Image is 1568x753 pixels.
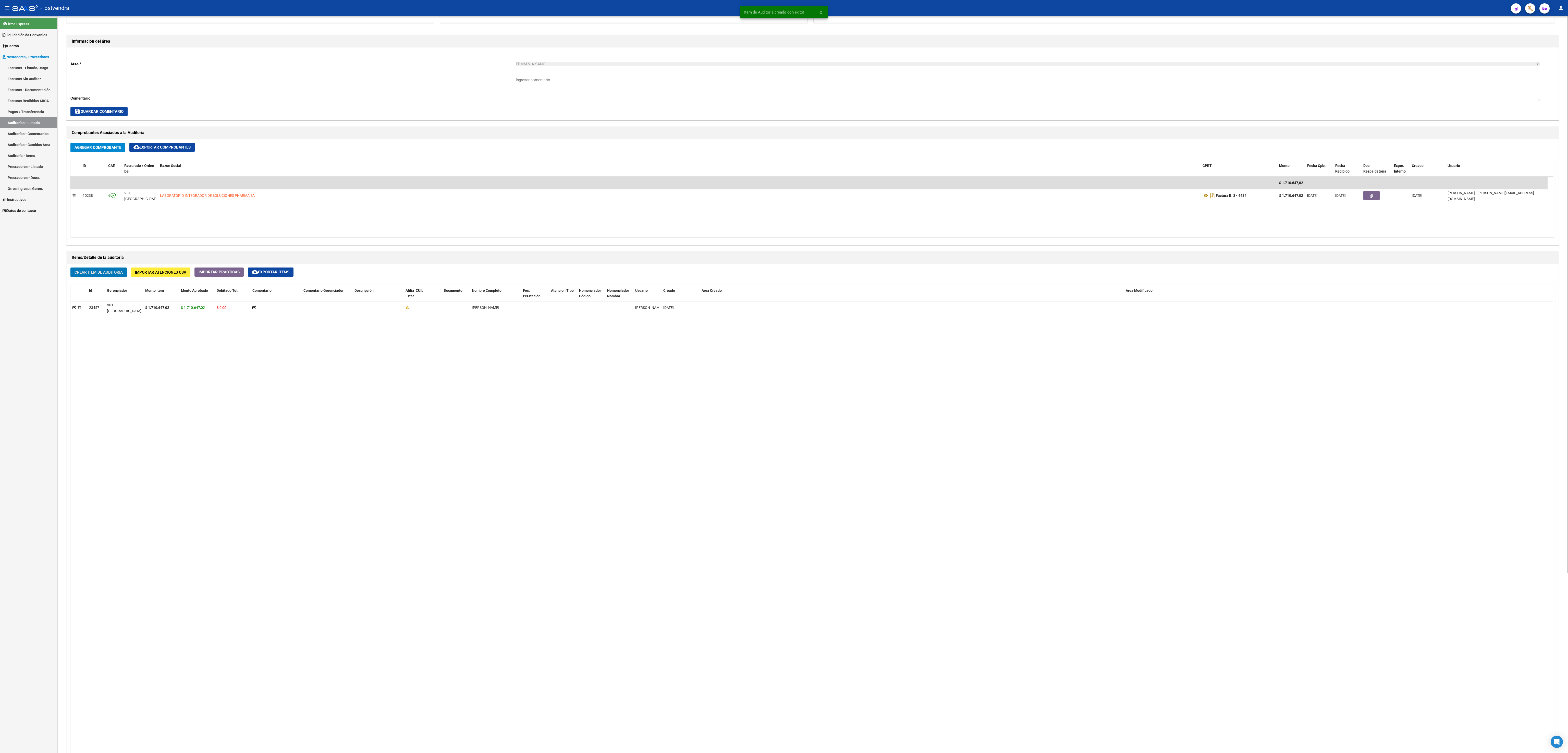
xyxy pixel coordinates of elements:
datatable-header-cell: Comentario [250,285,301,308]
span: Doc Respaldatoria [1363,164,1386,174]
mat-icon: save [75,108,81,114]
datatable-header-cell: Documento [442,285,470,308]
datatable-header-cell: Fecha Recibido [1333,160,1361,177]
span: Padrón [3,43,19,49]
datatable-header-cell: Fecha Cpbt [1305,160,1333,177]
h1: Comprobantes Asociados a la Auditoría [72,129,1553,137]
span: Monto Aprobado [181,288,208,293]
span: x [820,10,822,15]
span: CPBT [1203,164,1212,168]
span: Gerenciador [107,288,127,293]
span: Monto [1279,164,1290,168]
datatable-header-cell: Monto [1277,160,1305,177]
span: Exportar Items [252,270,289,274]
span: Id [89,288,92,293]
span: Monto Item [145,288,164,293]
button: Importar Prácticas [194,268,244,277]
span: Item de Auditoría creado con exito! [744,10,804,15]
button: Importar Atenciones CSV [131,268,190,277]
span: Agregar Comprobante [75,145,121,150]
span: Nomenclador Código [579,288,601,298]
span: [DATE] [1307,193,1318,198]
span: Instructivos [3,197,26,202]
span: [DATE] [1412,193,1422,198]
span: Afiliado Estado [406,288,418,298]
datatable-header-cell: Razon Social [158,160,1200,177]
mat-icon: menu [4,5,10,11]
span: Comentario Gerenciador [303,288,344,293]
span: $ 1.710.647,02 [1279,181,1303,185]
datatable-header-cell: Atencion Tipo [549,285,577,308]
span: Area Creado [702,288,722,293]
span: [DATE] [663,306,674,310]
span: Nomenclador Nombre [607,288,629,298]
datatable-header-cell: Afiliado Estado [403,285,414,308]
span: Documento [444,288,462,293]
datatable-header-cell: Creado [1410,160,1445,177]
span: - ostvendra [40,3,69,14]
span: Creado [663,288,675,293]
p: Area * [70,61,516,67]
button: x [816,8,826,17]
div: Open Intercom Messenger [1551,736,1563,748]
span: Prestadores / Proveedores [3,54,49,60]
span: Creado [1412,164,1424,168]
span: Descripción [354,288,374,293]
datatable-header-cell: Area Modificado [1124,285,1548,308]
span: Exportar Comprobantes [133,145,191,150]
datatable-header-cell: Descripción [352,285,403,308]
span: [PERSON_NAME] [472,306,499,310]
span: Datos de contacto [3,208,36,213]
span: Fecha Recibido [1335,164,1350,174]
span: Guardar Comentario [75,109,124,114]
span: [PERSON_NAME] - [PERSON_NAME][EMAIL_ADDRESS][DOMAIN_NAME] [1448,191,1534,201]
datatable-header-cell: Debitado Tot. [215,285,250,308]
span: [DATE] [1335,193,1346,198]
span: ID [83,164,86,168]
span: Facturado x Orden De [124,164,154,174]
span: Nombre Completo [472,288,501,293]
h1: Información del área [72,37,1553,45]
i: Descargar documento [1209,191,1216,200]
span: Area Modificado [1126,288,1153,293]
datatable-header-cell: CPBT [1200,160,1277,177]
span: $ 0,00 [217,306,226,310]
datatable-header-cell: Usuario [1445,160,1548,177]
datatable-header-cell: CAE [106,160,122,177]
datatable-header-cell: Monto Aprobado [179,285,215,308]
span: V01 - [GEOGRAPHIC_DATA] [124,191,159,201]
datatable-header-cell: Doc Respaldatoria [1361,160,1392,177]
span: Liquidación de Convenios [3,32,47,38]
datatable-header-cell: Usuario [633,285,661,308]
datatable-header-cell: Comentario Gerenciador [301,285,352,308]
mat-icon: person [1558,5,1564,11]
span: Usuario [1448,164,1460,168]
button: Crear Item de Auditoria [70,268,127,277]
datatable-header-cell: Facturado x Orden De [122,160,158,177]
datatable-header-cell: Nomenclador Nombre [605,285,633,308]
span: Usuario [635,288,648,293]
span: Fec. Prestación [523,288,541,298]
p: Comentario [70,95,516,101]
datatable-header-cell: Monto Item [143,285,179,308]
span: Importar Atenciones CSV [135,270,186,275]
datatable-header-cell: Gerenciador [105,285,143,308]
span: Expte. Interno [1394,164,1406,174]
h1: Items/Detalle de la auditoría [72,253,1553,262]
span: Debitado Tot. [217,288,239,293]
span: 10238 [83,193,93,198]
span: Comentario [252,288,272,293]
strong: $ 1.710.647,02 [145,306,169,310]
mat-icon: cloud_download [252,269,258,275]
span: V01 - [GEOGRAPHIC_DATA] [107,303,141,313]
datatable-header-cell: Creado [661,285,700,308]
strong: $ 1.710.647,02 [1279,193,1303,198]
datatable-header-cell: Fec. Prestación [521,285,549,308]
datatable-header-cell: Nomenclador Código [577,285,605,308]
datatable-header-cell: Nombre Completo [470,285,521,308]
span: Crear Item de Auditoria [75,270,123,275]
span: Importar Prácticas [199,270,240,274]
datatable-header-cell: Area Creado [700,285,1124,308]
span: [PERSON_NAME] [635,306,663,310]
strong: Factura B: 3 - 4434 [1216,193,1246,198]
